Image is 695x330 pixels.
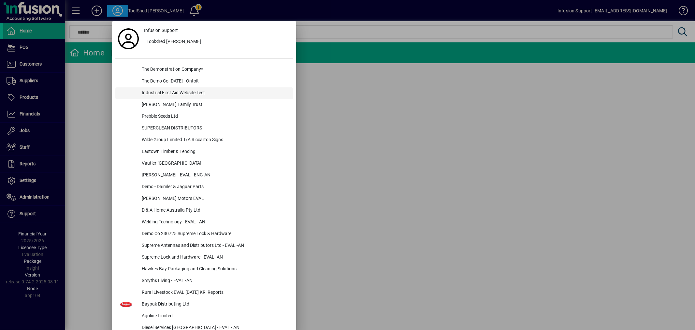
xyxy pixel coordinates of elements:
[115,263,293,275] button: Hawkes Bay Packaging and Cleaning Solutions
[115,99,293,111] button: [PERSON_NAME] Family Trust
[137,310,293,322] div: Agriline Limited
[115,299,293,310] button: Baypak Distributing Ltd
[137,287,293,299] div: Rural Livestock EVAL [DATE] KR_Reports
[137,99,293,111] div: [PERSON_NAME] Family Trust
[141,24,293,36] a: Infusion Support
[115,64,293,76] button: The Demonstration Company*
[115,123,293,134] button: SUPERCLEAN DISTRIBUTORS
[137,64,293,76] div: The Demonstration Company*
[115,228,293,240] button: Demo Co 230725 Supreme Lock & Hardware
[115,146,293,158] button: Eastown Timber & Fencing
[137,134,293,146] div: Wilde Group Limited T/A Riccarton Signs
[137,193,293,205] div: [PERSON_NAME] Motors EVAL
[137,170,293,181] div: [PERSON_NAME] - EVAL - ENG-AN
[137,205,293,217] div: D & A Home Australia Pty Ltd
[137,299,293,310] div: Baypak Distributing Ltd
[115,134,293,146] button: Wilde Group Limited T/A Riccarton Signs
[137,217,293,228] div: Welding Technology - EVAL - AN
[115,158,293,170] button: Vautier [GEOGRAPHIC_DATA]
[115,170,293,181] button: [PERSON_NAME] - EVAL - ENG-AN
[137,123,293,134] div: SUPERCLEAN DISTRIBUTORS
[115,87,293,99] button: Industrial First Aid Website Test
[137,240,293,252] div: Supreme Antennas and Distributors Ltd - EVAL -AN
[137,76,293,87] div: The Demo Co [DATE] - Ontoit
[144,27,178,34] span: Infusion Support
[137,252,293,263] div: Supreme Lock and Hardware - EVAL- AN
[137,181,293,193] div: Demo - Daimler & Jaguar Parts
[115,111,293,123] button: Prebble Seeds Ltd
[115,217,293,228] button: Welding Technology - EVAL - AN
[137,228,293,240] div: Demo Co 230725 Supreme Lock & Hardware
[137,146,293,158] div: Eastown Timber & Fencing
[115,252,293,263] button: Supreme Lock and Hardware - EVAL- AN
[115,181,293,193] button: Demo - Daimler & Jaguar Parts
[141,36,293,48] button: ToolShed [PERSON_NAME]
[115,205,293,217] button: D & A Home Australia Pty Ltd
[137,158,293,170] div: Vautier [GEOGRAPHIC_DATA]
[137,111,293,123] div: Prebble Seeds Ltd
[137,263,293,275] div: Hawkes Bay Packaging and Cleaning Solutions
[115,275,293,287] button: Smyths Living - EVAL -AN
[115,193,293,205] button: [PERSON_NAME] Motors EVAL
[137,275,293,287] div: Smyths Living - EVAL -AN
[115,240,293,252] button: Supreme Antennas and Distributors Ltd - EVAL -AN
[115,76,293,87] button: The Demo Co [DATE] - Ontoit
[115,287,293,299] button: Rural Livestock EVAL [DATE] KR_Reports
[137,87,293,99] div: Industrial First Aid Website Test
[115,310,293,322] button: Agriline Limited
[115,33,141,45] a: Profile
